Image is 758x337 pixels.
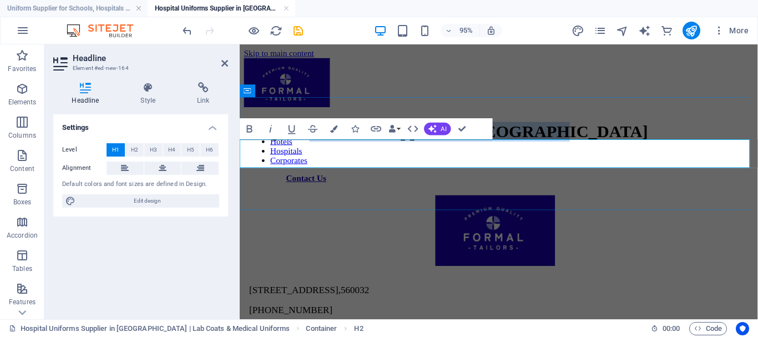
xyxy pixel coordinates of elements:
button: navigator [616,24,629,37]
button: AI [425,123,451,135]
i: Publish [685,24,698,37]
button: Icons [345,118,365,139]
button: Underline (Ctrl+U) [282,118,302,139]
button: save [291,24,305,37]
span: H6 [206,143,213,157]
button: H6 [200,143,219,157]
h6: 95% [457,24,475,37]
button: Code [689,322,727,335]
i: Navigator [616,24,629,37]
button: HTML [403,118,423,139]
button: Strikethrough [303,118,323,139]
a: Click to cancel selection. Double-click to open Pages [9,322,290,335]
i: AI Writer [638,24,651,37]
span: : [670,324,672,333]
button: Data Bindings [387,118,402,139]
p: Tables [12,264,32,273]
button: design [572,24,585,37]
p: Columns [8,131,36,140]
button: H5 [181,143,200,157]
i: On resize automatically adjust zoom level to fit chosen device. [486,26,496,36]
h2: Headline [73,53,228,63]
button: H2 [125,143,144,157]
span: More [714,25,749,36]
span: Click to select. Double-click to edit [306,322,337,335]
span: Click to select. Double-click to edit [354,322,363,335]
span: H3 [150,143,157,157]
span: H5 [187,143,194,157]
span: Code [694,322,722,335]
p: Boxes [13,198,32,207]
p: Accordion [7,231,38,240]
img: Editor Logo [64,24,147,37]
p: Favorites [8,64,36,73]
label: Alignment [62,162,107,175]
h6: Session time [651,322,680,335]
span: [PHONE_NUMBER] [10,274,98,285]
span: H4 [168,143,175,157]
h4: Hospital Uniforms Supplier in [GEOGRAPHIC_DATA] | Lab Coats & Medical Uniforms [148,2,295,14]
p: Elements [8,98,37,107]
button: Click here to leave preview mode and continue editing [247,24,260,37]
h4: Style [122,82,179,105]
button: commerce [660,24,674,37]
nav: breadcrumb [306,322,363,335]
button: H1 [107,143,125,157]
button: text_generator [638,24,651,37]
button: publish [683,22,700,39]
button: Confirm (Ctrl+⏎) [452,118,472,139]
a: Skip to main content [4,4,78,14]
p: Features [9,298,36,306]
button: Bold (Ctrl+B) [240,118,260,139]
button: Usercentrics [736,322,749,335]
span: Edit design [79,194,216,208]
button: H3 [144,143,163,157]
label: Level [62,143,107,157]
span: 00 00 [663,322,680,335]
h4: Link [179,82,228,105]
span: AI [441,125,447,132]
i: Undo: Change level (Ctrl+Z) [181,24,194,37]
p: Content [10,164,34,173]
button: reload [269,24,282,37]
i: Pages (Ctrl+Alt+S) [594,24,607,37]
button: Colors [324,118,344,139]
span: 560032 [107,253,137,264]
h1: Hospital Uniforms Supplier in [GEOGRAPHIC_DATA] [4,82,541,102]
button: H4 [163,143,181,157]
span: H2 [131,143,138,157]
span: H1 [112,143,119,157]
button: More [709,22,753,39]
button: pages [594,24,607,37]
i: Reload page [270,24,282,37]
i: Save (Ctrl+S) [292,24,305,37]
button: Italic (Ctrl+I) [261,118,281,139]
h4: Headline [53,82,122,105]
i: Design (Ctrl+Alt+Y) [572,24,584,37]
h4: Settings [53,114,228,134]
h3: Element #ed-new-164 [73,63,206,73]
button: undo [180,24,194,37]
div: Default colors and font sizes are defined in Design. [62,180,219,189]
button: 95% [441,24,480,37]
button: Edit design [62,194,219,208]
button: Link [366,118,386,139]
i: Commerce [660,24,673,37]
